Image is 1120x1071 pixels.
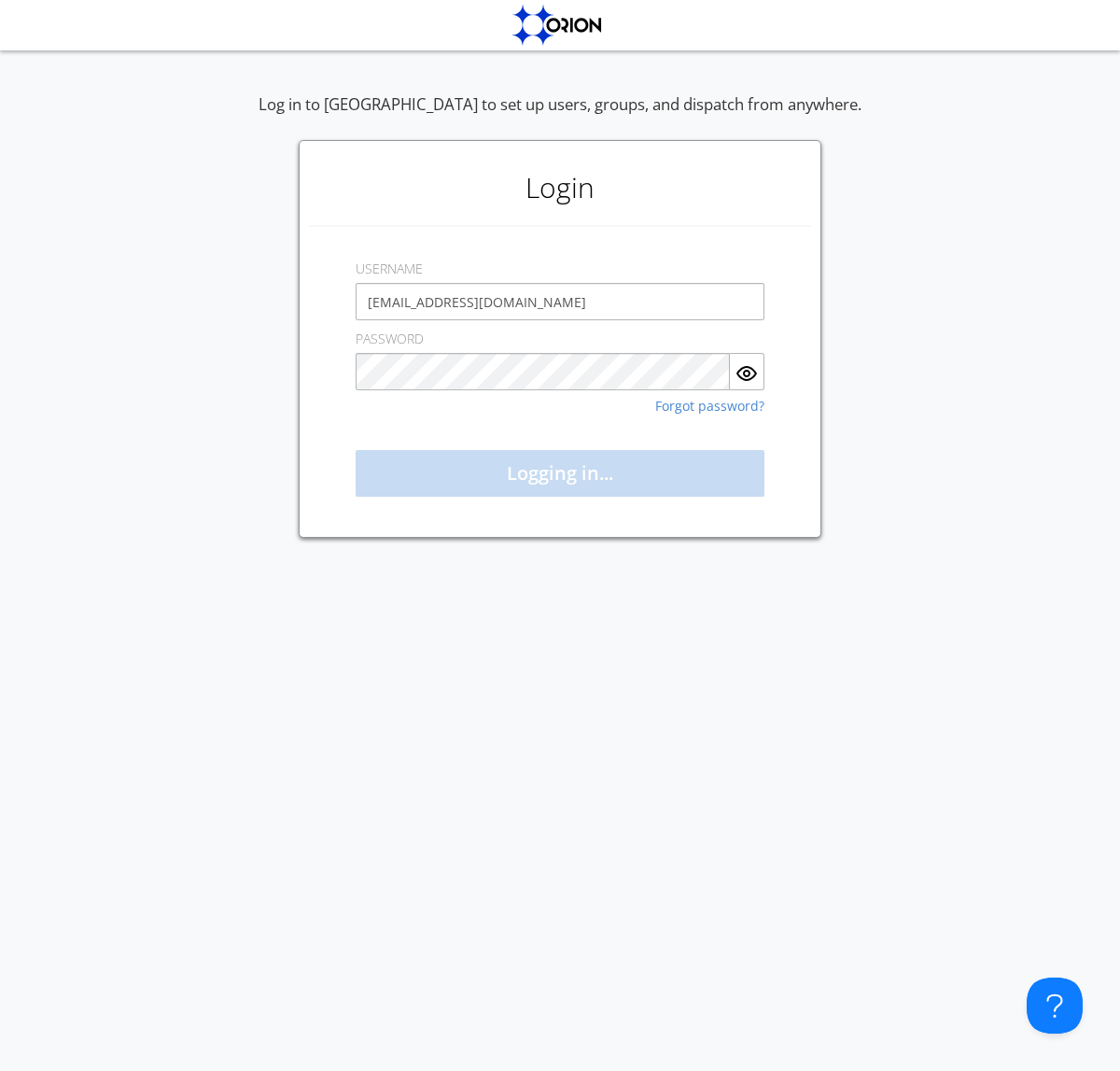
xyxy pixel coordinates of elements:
[655,400,764,413] a: Forgot password?
[356,353,730,390] input: Password
[356,450,764,497] button: Logging in...
[309,150,811,225] h1: Login
[259,93,861,140] div: Log in to [GEOGRAPHIC_DATA] to set up users, groups, and dispatch from anywhere.
[730,353,764,390] button: Show Password
[1027,978,1083,1034] iframe: Toggle Customer Support
[356,260,423,278] label: USERNAME
[356,330,424,348] label: PASSWORD
[735,362,758,385] img: eye.svg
